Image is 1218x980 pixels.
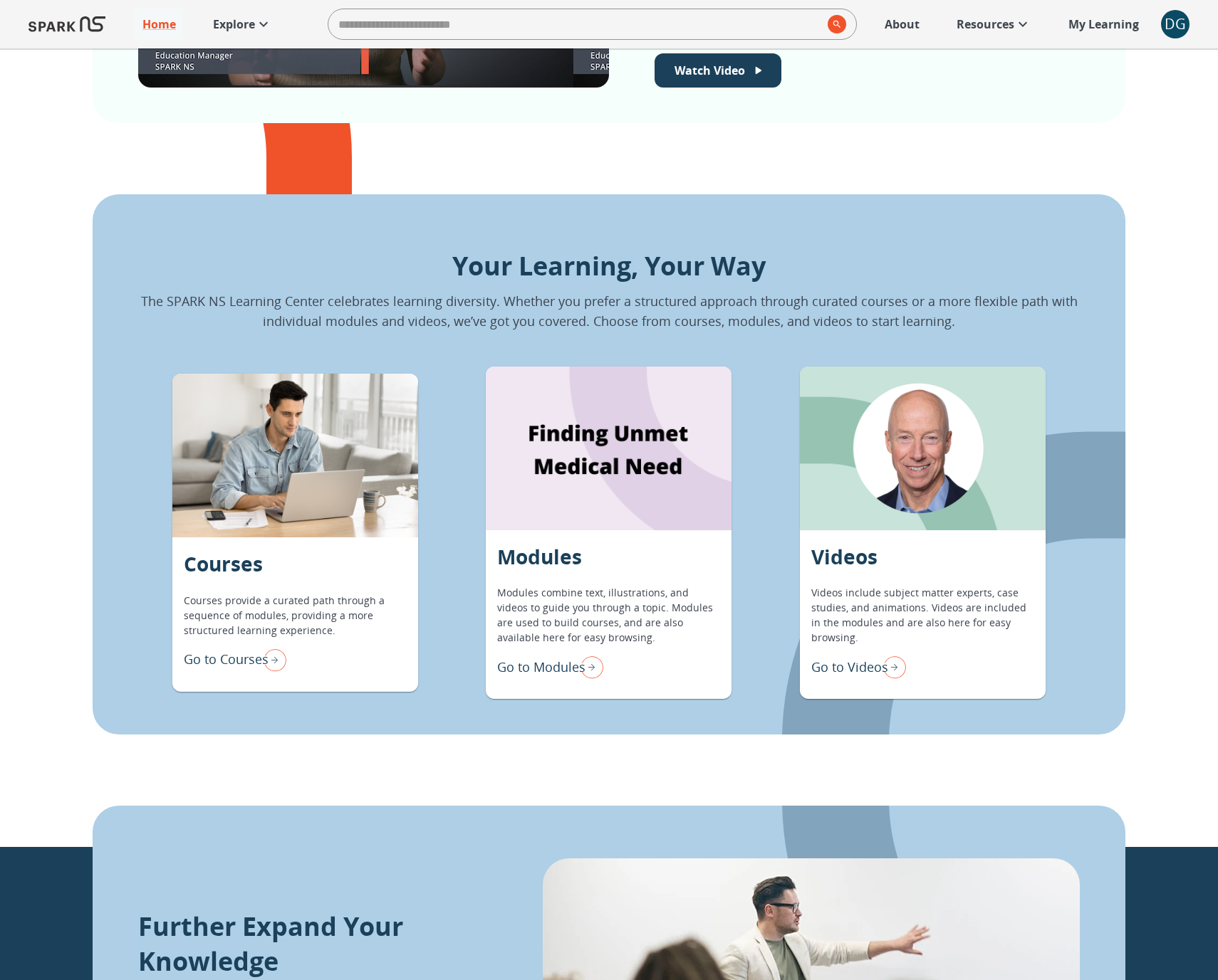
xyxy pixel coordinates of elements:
[142,16,176,33] p: Home
[138,909,472,979] p: Further Expand Your Knowledge
[1068,16,1139,33] p: My Learning
[811,652,906,682] div: Go to Videos
[28,7,105,41] img: Logo of SPARK at Stanford
[655,53,781,88] button: Watch Welcome Video
[138,291,1080,331] p: The SPARK NS Learning Center celebrates learning diversity. Whether you prefer a structured appro...
[184,593,407,638] p: Courses provide a curated path through a sequence of modules, providing a more structured learnin...
[957,16,1014,33] p: Resources
[1061,9,1147,40] a: My Learning
[486,367,732,530] div: Modules
[811,585,1034,645] p: Videos include subject matter experts, case studies, and animations. Videos are included in the m...
[213,16,255,33] p: Explore
[184,549,263,579] p: Courses
[878,9,927,40] a: About
[497,652,603,682] div: Go to Modules
[497,542,582,571] p: Modules
[184,650,269,669] p: Go to Courses
[184,645,286,675] div: Go to Courses
[800,367,1046,530] div: Videos
[497,585,720,645] p: Modules combine text, illustrations, and videos to guide you through a topic. Modules are used to...
[497,658,585,677] p: Go to Modules
[575,652,603,682] img: right arrow
[811,542,878,571] p: Videos
[811,658,888,677] p: Go to Videos
[138,247,1080,285] p: Your Learning, Your Way
[878,652,906,682] img: right arrow
[1161,10,1190,38] div: DG
[822,9,846,39] button: search
[172,374,418,537] div: Courses
[949,9,1039,40] a: Resources
[135,9,183,40] a: Home
[675,62,745,79] p: Watch Video
[1161,10,1190,38] button: account of current user
[258,645,286,675] img: right arrow
[885,16,920,33] p: About
[206,9,279,40] a: Explore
